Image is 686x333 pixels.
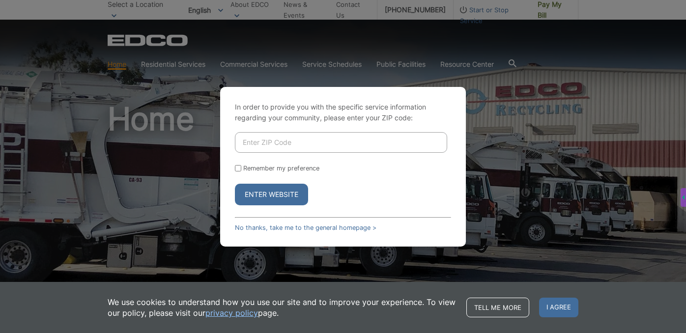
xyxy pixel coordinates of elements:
[243,165,319,172] label: Remember my preference
[539,298,578,317] span: I agree
[235,224,376,231] a: No thanks, take me to the general homepage >
[235,132,447,153] input: Enter ZIP Code
[108,297,457,318] p: We use cookies to understand how you use our site and to improve your experience. To view our pol...
[466,298,529,317] a: Tell me more
[235,184,308,205] button: Enter Website
[235,102,451,123] p: In order to provide you with the specific service information regarding your community, please en...
[205,307,258,318] a: privacy policy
